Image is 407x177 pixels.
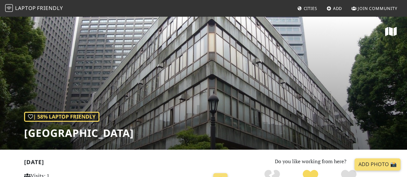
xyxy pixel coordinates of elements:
div: | 58% Laptop Friendly [24,112,99,122]
a: Join Community [349,3,400,14]
span: Add [333,5,342,11]
span: Friendly [37,4,63,12]
a: Cities [295,3,320,14]
a: LaptopFriendly LaptopFriendly [5,3,63,14]
h1: [GEOGRAPHIC_DATA] [24,127,134,139]
span: Laptop [15,4,36,12]
span: Cities [304,5,317,11]
img: LaptopFriendly [5,4,13,12]
a: Add [324,3,345,14]
span: Join Community [358,5,397,11]
p: Do you like working from here? [238,157,383,166]
a: Add Photo 📸 [355,158,401,171]
h2: [DATE] [24,159,230,168]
